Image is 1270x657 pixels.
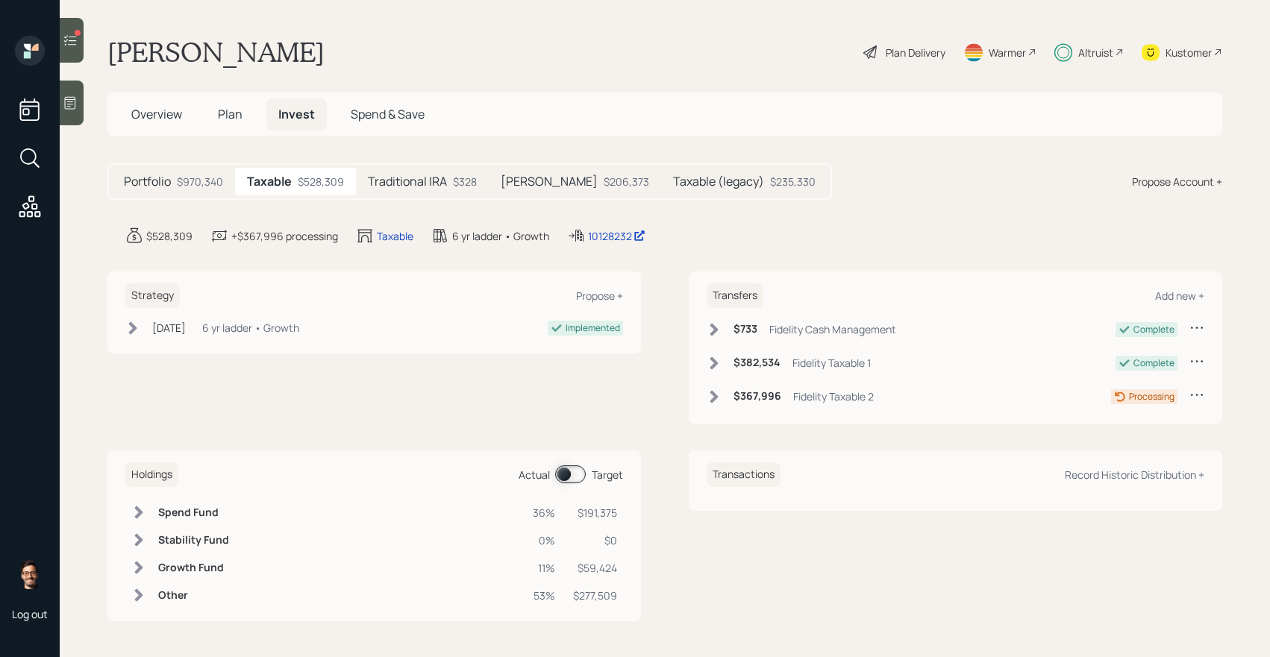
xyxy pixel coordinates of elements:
div: 53% [533,588,555,603]
h6: Holdings [125,462,178,487]
span: Spend & Save [351,106,425,122]
div: Complete [1133,323,1174,336]
div: $59,424 [573,560,617,576]
h1: [PERSON_NAME] [107,36,325,69]
h6: $367,996 [733,390,781,403]
h6: $733 [733,323,757,336]
div: Fidelity Taxable 1 [792,355,871,371]
div: Log out [12,607,48,621]
div: Add new + [1155,289,1204,303]
img: sami-boghos-headshot.png [15,559,45,589]
h5: Taxable [247,175,292,189]
div: $528,309 [146,228,193,244]
div: $0 [573,532,617,548]
h6: Transfers [707,283,763,308]
div: Actual [519,467,550,482]
div: Kustomer [1166,45,1212,60]
div: Warmer [989,45,1026,60]
h5: Traditional IRA [368,175,447,189]
h5: Taxable (legacy) [673,175,764,189]
div: +$367,996 processing [231,228,338,244]
div: 6 yr ladder • Growth [452,228,549,244]
div: Target [592,467,623,482]
h6: Other [158,589,229,602]
span: Plan [218,106,243,122]
h6: Strategy [125,283,180,308]
div: $528,309 [298,174,344,189]
h6: Spend Fund [158,506,229,519]
div: 0% [533,532,555,548]
h5: Portfolio [124,175,171,189]
div: 36% [533,505,555,521]
h6: Stability Fund [158,534,229,547]
div: Implemented [566,321,620,335]
div: 10128232 [588,228,645,244]
div: $277,509 [573,588,617,603]
div: $206,373 [604,174,649,189]
div: Processing [1129,390,1174,403]
div: Fidelity Taxable 2 [793,389,874,404]
h5: [PERSON_NAME] [501,175,598,189]
div: $970,340 [177,174,223,189]
div: $235,330 [770,174,816,189]
span: Invest [278,106,315,122]
div: Propose Account + [1132,174,1222,189]
div: [DATE] [152,320,186,336]
div: 11% [533,560,555,576]
h6: Growth Fund [158,562,229,574]
div: Propose + [576,289,623,303]
div: Fidelity Cash Management [769,321,896,337]
div: Taxable [377,228,413,244]
div: 6 yr ladder • Growth [202,320,299,336]
div: Altruist [1078,45,1113,60]
span: Overview [131,106,182,122]
div: $191,375 [573,505,617,521]
div: Plan Delivery [886,45,945,60]
div: $328 [453,174,477,189]
div: Complete [1133,356,1174,370]
h6: Transactions [707,462,781,487]
h6: $382,534 [733,356,781,369]
div: Record Historic Distribution + [1065,468,1204,482]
